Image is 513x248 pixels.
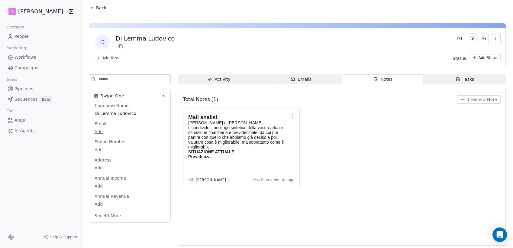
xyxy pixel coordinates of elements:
[492,227,507,242] div: Open Intercom Messenger
[7,6,64,17] button: D[PERSON_NAME]
[4,23,27,32] span: Contacts
[101,93,124,99] span: Swipe One
[15,54,36,60] span: Workflows
[40,96,52,103] span: Beta
[50,235,78,240] span: Help & Support
[93,157,113,163] span: Address
[95,147,165,153] span: Add
[188,149,234,154] u: SITUAZIONE ATTUALE
[44,235,78,240] a: Help & Support
[188,114,289,120] h1: Mail analisi
[15,96,37,103] span: Sequences
[290,76,311,83] div: Emails
[453,55,467,61] span: Status:
[4,44,29,53] span: Marketing
[18,8,63,15] span: [PERSON_NAME]
[4,75,20,84] span: Sales
[89,89,170,103] button: Swipe OneSwipe One
[86,2,110,13] button: Back
[95,201,165,207] span: Add
[116,34,175,43] div: Di Lemma Ludovico
[95,35,110,49] span: D
[5,31,76,41] a: People
[5,52,76,62] a: Workflows
[207,76,230,83] div: Activity
[15,86,33,92] span: Pipelines
[93,175,127,181] span: Annual Income
[96,5,106,11] span: Back
[95,110,165,116] span: Di Lemma Ludovico
[253,178,294,182] span: less than a minute ago
[93,121,108,127] span: Email
[468,96,497,103] span: Create a Note
[5,84,76,94] a: Pipelines
[470,54,501,61] button: Add Status
[5,126,76,136] a: AI Agents
[91,210,125,221] button: See 45 More
[188,125,285,149] span: ti condivido il riepilogo sintetico della vostra attuale situazione finanziaria e previdenziale, ...
[5,115,76,125] a: Apps
[93,103,130,109] span: Cognome Nome
[15,128,35,134] span: AI Agents
[188,154,211,159] strong: Previdenza
[5,94,76,104] a: SequencesBeta
[196,178,226,182] div: [PERSON_NAME]
[190,178,193,182] div: M
[95,183,165,189] span: Add
[94,55,121,61] button: Add Tags
[5,63,76,73] a: Campaigns
[15,65,38,71] span: Campaigns
[15,117,25,123] span: Apps
[188,120,264,125] span: [PERSON_NAME] e [PERSON_NAME],
[457,95,501,104] button: Create a Note
[456,76,474,83] div: Tasks
[4,106,19,116] span: Tools
[89,103,170,222] div: Swipe OneSwipe One
[94,94,98,98] img: Swipe One
[11,8,14,15] span: D
[95,129,165,135] span: Add
[93,139,127,145] span: Phone Number
[15,33,29,40] span: People
[95,165,165,171] span: Add
[183,96,218,103] span: Total Notes (1)
[93,193,130,199] span: Annual Revenue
